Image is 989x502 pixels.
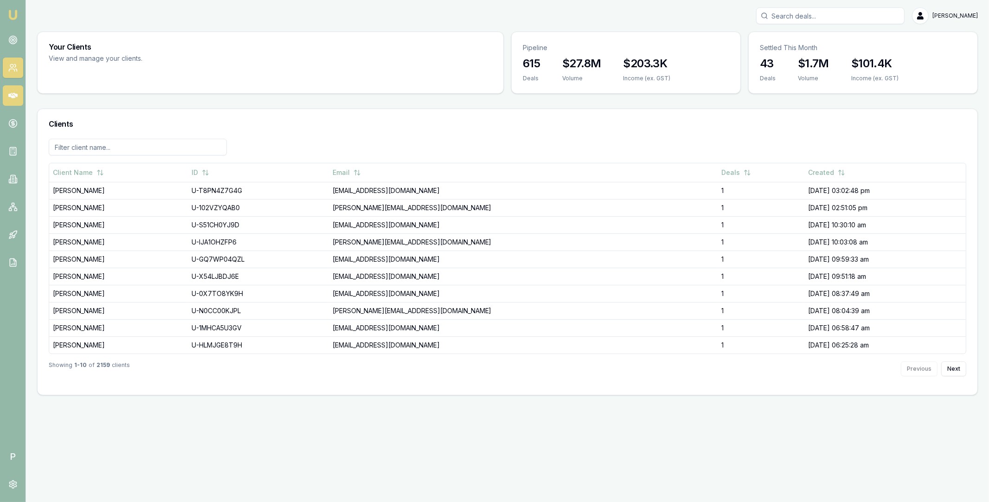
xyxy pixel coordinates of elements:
td: [DATE] 06:25:28 am [804,336,966,354]
td: [DATE] 03:02:48 pm [804,182,966,199]
td: U-102VZYQAB0 [188,199,329,216]
td: [PERSON_NAME][EMAIL_ADDRESS][DOMAIN_NAME] [329,199,718,216]
h3: $27.8M [562,56,601,71]
td: U-0X7TO8YK9H [188,285,329,302]
td: 1 [718,182,804,199]
p: Pipeline [523,43,729,52]
td: [DATE] 06:58:47 am [804,319,966,336]
div: Showing of clients [49,361,130,376]
td: U-1MHCA5U3GV [188,319,329,336]
img: emu-icon-u.png [7,9,19,20]
input: Filter client name... [49,139,227,155]
td: [PERSON_NAME] [49,199,188,216]
td: [EMAIL_ADDRESS][DOMAIN_NAME] [329,319,718,336]
button: Next [941,361,966,376]
h3: $1.7M [798,56,829,71]
button: Email [333,164,361,181]
div: Deals [523,75,540,82]
td: [PERSON_NAME] [49,216,188,233]
td: 1 [718,233,804,251]
td: [DATE] 10:03:08 am [804,233,966,251]
h3: Your Clients [49,43,492,51]
span: [PERSON_NAME] [932,12,978,19]
td: [EMAIL_ADDRESS][DOMAIN_NAME] [329,182,718,199]
h3: 43 [760,56,776,71]
td: [PERSON_NAME] [49,336,188,354]
td: U-S51CH0YJ9D [188,216,329,233]
td: [DATE] 02:51:05 pm [804,199,966,216]
td: [PERSON_NAME] [49,251,188,268]
h3: $101.4K [851,56,899,71]
strong: 1 - 10 [74,361,87,376]
td: U-GQ7WP04QZL [188,251,329,268]
td: [DATE] 10:30:10 am [804,216,966,233]
td: 1 [718,268,804,285]
td: [PERSON_NAME] [49,182,188,199]
td: [PERSON_NAME][EMAIL_ADDRESS][DOMAIN_NAME] [329,233,718,251]
td: 1 [718,251,804,268]
td: [DATE] 09:51:18 am [804,268,966,285]
td: U-HLMJGE8T9H [188,336,329,354]
div: Volume [562,75,601,82]
td: [PERSON_NAME] [49,233,188,251]
strong: 2159 [96,361,110,376]
div: Volume [798,75,829,82]
td: [EMAIL_ADDRESS][DOMAIN_NAME] [329,336,718,354]
div: Deals [760,75,776,82]
td: [PERSON_NAME] [49,285,188,302]
td: [EMAIL_ADDRESS][DOMAIN_NAME] [329,268,718,285]
p: Settled This Month [760,43,966,52]
td: [EMAIL_ADDRESS][DOMAIN_NAME] [329,251,718,268]
button: Client Name [53,164,104,181]
td: 1 [718,336,804,354]
td: [DATE] 08:37:49 am [804,285,966,302]
button: ID [192,164,209,181]
p: View and manage your clients. [49,53,286,64]
td: U-IJA1OHZFP6 [188,233,329,251]
button: Deals [721,164,751,181]
td: [EMAIL_ADDRESS][DOMAIN_NAME] [329,285,718,302]
td: U-X54LJBDJ6E [188,268,329,285]
button: Created [808,164,845,181]
td: [DATE] 09:59:33 am [804,251,966,268]
td: [PERSON_NAME] [49,302,188,319]
h3: $203.3K [623,56,671,71]
input: Search deals [756,7,905,24]
td: 1 [718,216,804,233]
td: [PERSON_NAME][EMAIL_ADDRESS][DOMAIN_NAME] [329,302,718,319]
span: P [3,446,23,467]
td: 1 [718,319,804,336]
td: U-T8PN4Z7G4G [188,182,329,199]
td: 1 [718,285,804,302]
div: Income (ex. GST) [851,75,899,82]
h3: 615 [523,56,540,71]
td: [EMAIL_ADDRESS][DOMAIN_NAME] [329,216,718,233]
td: [PERSON_NAME] [49,319,188,336]
td: 1 [718,199,804,216]
td: [PERSON_NAME] [49,268,188,285]
h3: Clients [49,120,966,128]
td: [DATE] 08:04:39 am [804,302,966,319]
td: 1 [718,302,804,319]
div: Income (ex. GST) [623,75,671,82]
td: U-N0CC00KJPL [188,302,329,319]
